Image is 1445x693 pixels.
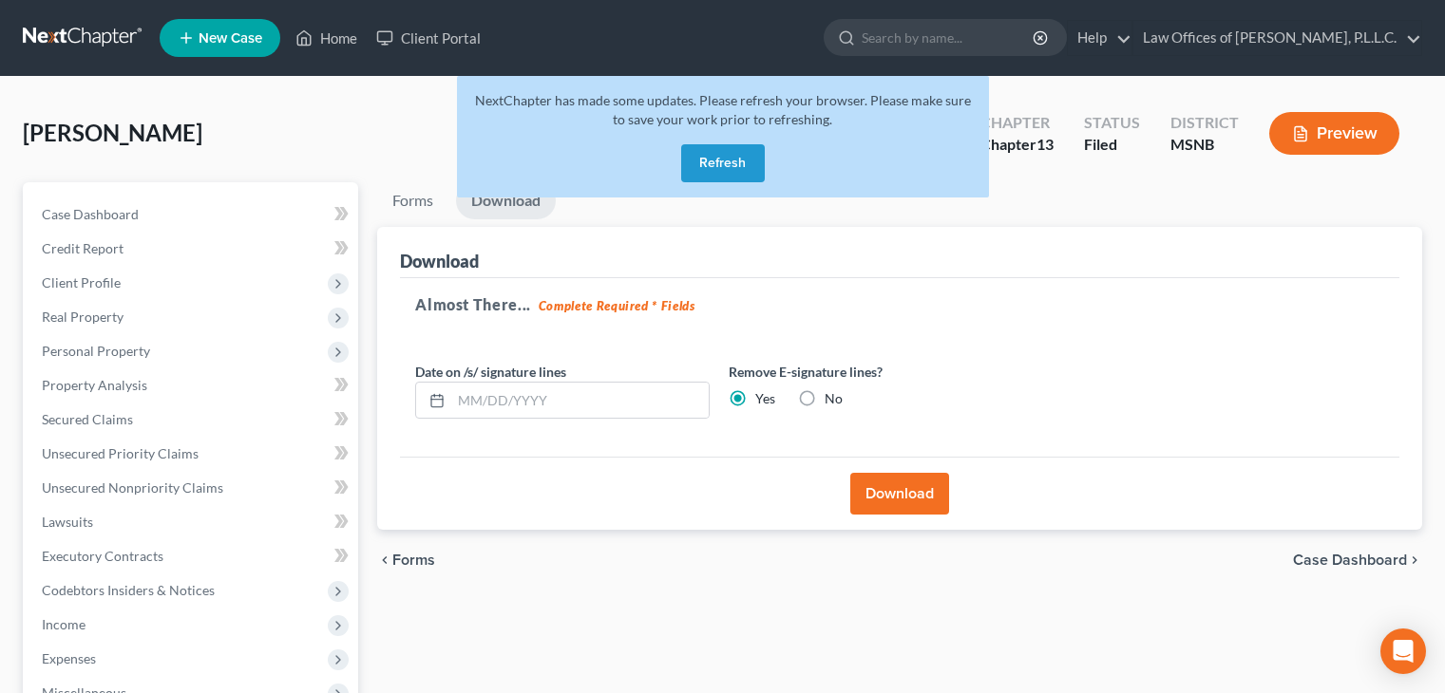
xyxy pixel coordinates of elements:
span: Property Analysis [42,377,147,393]
label: No [825,389,843,408]
span: Case Dashboard [1293,553,1407,568]
button: Refresh [681,144,765,182]
span: Personal Property [42,343,150,359]
a: Case Dashboard chevron_right [1293,553,1422,568]
span: Expenses [42,650,96,666]
a: Forms [377,182,448,219]
a: Lawsuits [27,505,358,539]
span: Forms [392,553,435,568]
a: Unsecured Priority Claims [27,437,358,471]
button: Preview [1269,112,1399,155]
a: Credit Report [27,232,358,266]
span: 13 [1036,135,1054,153]
span: Income [42,616,86,632]
span: Credit Report [42,240,124,256]
div: Download [400,250,479,272]
div: District [1170,112,1239,134]
span: NextChapter has made some updates. Please refresh your browser. Please make sure to save your wor... [475,92,971,127]
span: Executory Contracts [42,548,163,564]
a: Client Portal [367,21,490,55]
input: MM/DD/YYYY [451,383,709,419]
a: Unsecured Nonpriority Claims [27,471,358,505]
span: Unsecured Priority Claims [42,445,199,461]
div: Status [1084,112,1140,134]
input: Search by name... [862,20,1036,55]
div: Chapter [980,112,1054,134]
span: Real Property [42,309,124,325]
button: Download [850,473,949,515]
label: Date on /s/ signature lines [415,362,566,382]
div: MSNB [1170,134,1239,156]
div: Filed [1084,134,1140,156]
div: Chapter [980,134,1054,156]
span: New Case [199,31,262,46]
div: Open Intercom Messenger [1380,628,1426,674]
label: Remove E-signature lines? [729,362,1023,382]
strong: Complete Required * Fields [539,298,695,313]
span: Secured Claims [42,411,133,427]
a: Home [286,21,367,55]
a: Law Offices of [PERSON_NAME], P.L.L.C. [1133,21,1421,55]
i: chevron_left [377,553,392,568]
span: Codebtors Insiders & Notices [42,582,215,598]
a: Executory Contracts [27,539,358,573]
span: Case Dashboard [42,206,139,222]
span: Client Profile [42,274,121,290]
span: Unsecured Nonpriority Claims [42,479,223,496]
a: Case Dashboard [27,197,358,232]
label: Yes [755,389,775,408]
span: [PERSON_NAME] [23,119,202,146]
h5: Almost There... [415,293,1384,316]
button: chevron_left Forms [377,553,461,568]
a: Help [1068,21,1131,55]
i: chevron_right [1407,553,1422,568]
a: Property Analysis [27,368,358,403]
span: Lawsuits [42,514,93,530]
a: Secured Claims [27,403,358,437]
